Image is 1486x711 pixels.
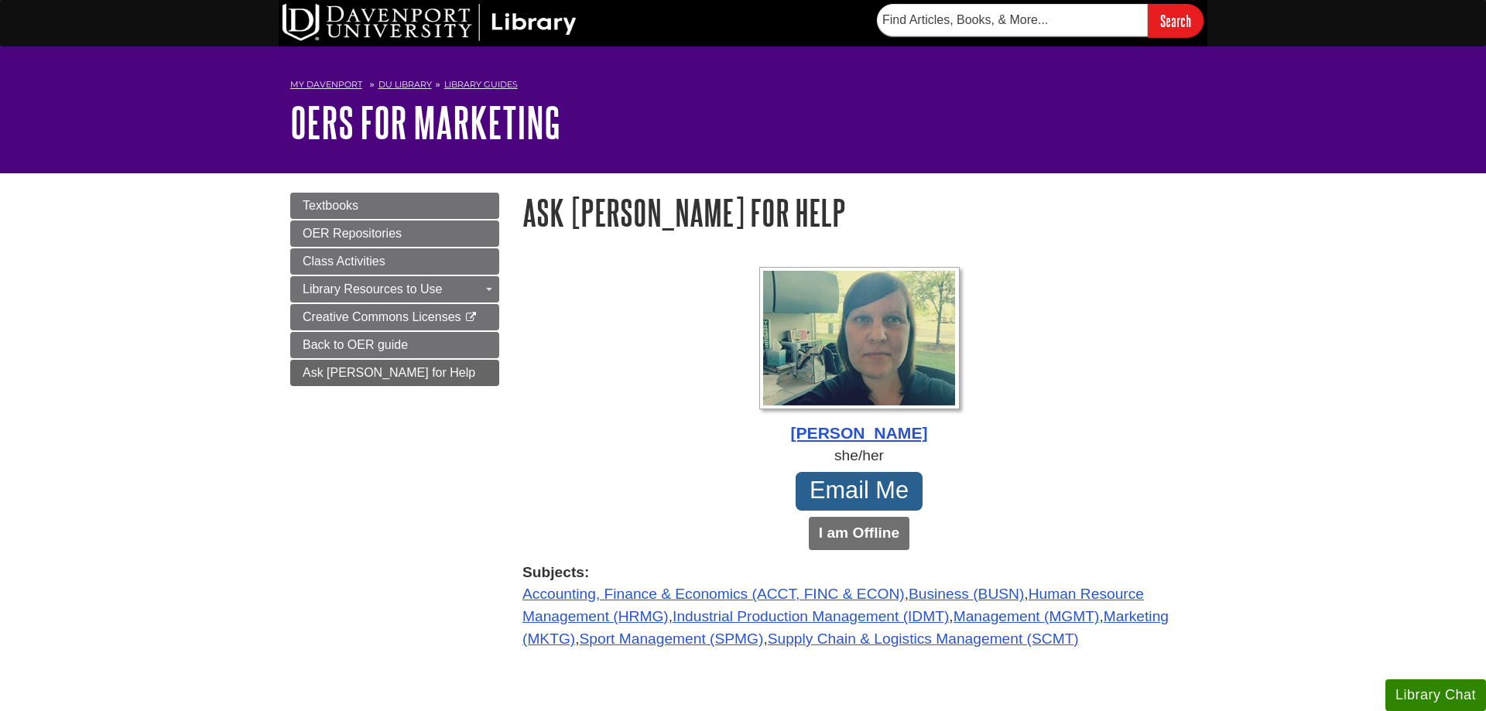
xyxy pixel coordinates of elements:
h1: Ask [PERSON_NAME] for Help [522,193,1196,232]
a: Class Activities [290,248,499,275]
a: Accounting, Finance & Economics (ACCT, FINC & ECON) [522,586,905,602]
a: DU Library [378,79,432,90]
a: My Davenport [290,78,362,91]
a: Back to OER guide [290,332,499,358]
a: Creative Commons Licenses [290,304,499,330]
a: Industrial Production Management (IDMT) [673,608,949,624]
nav: breadcrumb [290,74,1196,99]
input: Find Articles, Books, & More... [877,4,1148,36]
span: Back to OER guide [303,338,408,351]
span: Creative Commons Licenses [303,310,461,323]
button: Library Chat [1385,679,1486,711]
img: DU Library [282,4,577,41]
button: I am Offline [809,517,909,550]
div: Guide Page Menu [290,193,499,386]
i: This link opens in a new window [464,313,478,323]
a: Ask [PERSON_NAME] for Help [290,360,499,386]
form: Searches DU Library's articles, books, and more [877,4,1204,37]
a: OERs for Marketing [290,98,560,146]
a: Management (MGMT) [954,608,1100,624]
a: Business (BUSN) [909,586,1024,602]
div: [PERSON_NAME] [522,421,1196,446]
span: Class Activities [303,255,385,268]
div: she/her [522,445,1196,467]
a: Library Resources to Use [290,276,499,303]
b: I am Offline [819,525,899,541]
a: OER Repositories [290,220,499,247]
div: , , , , , , , [522,562,1196,651]
a: Profile Photo [PERSON_NAME] [522,267,1196,446]
a: Sport Management (SPMG) [580,631,764,647]
strong: Subjects: [522,562,1196,584]
a: Marketing (MKTG) [522,608,1169,647]
span: OER Repositories [303,227,402,240]
a: Textbooks [290,193,499,219]
input: Search [1148,4,1204,37]
a: Email Me [796,472,923,511]
a: Supply Chain & Logistics Management (SCMT) [768,631,1079,647]
span: Library Resources to Use [303,282,443,296]
img: Profile Photo [759,267,960,409]
span: Textbooks [303,199,358,212]
span: Ask [PERSON_NAME] for Help [303,366,475,379]
a: Library Guides [444,79,518,90]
